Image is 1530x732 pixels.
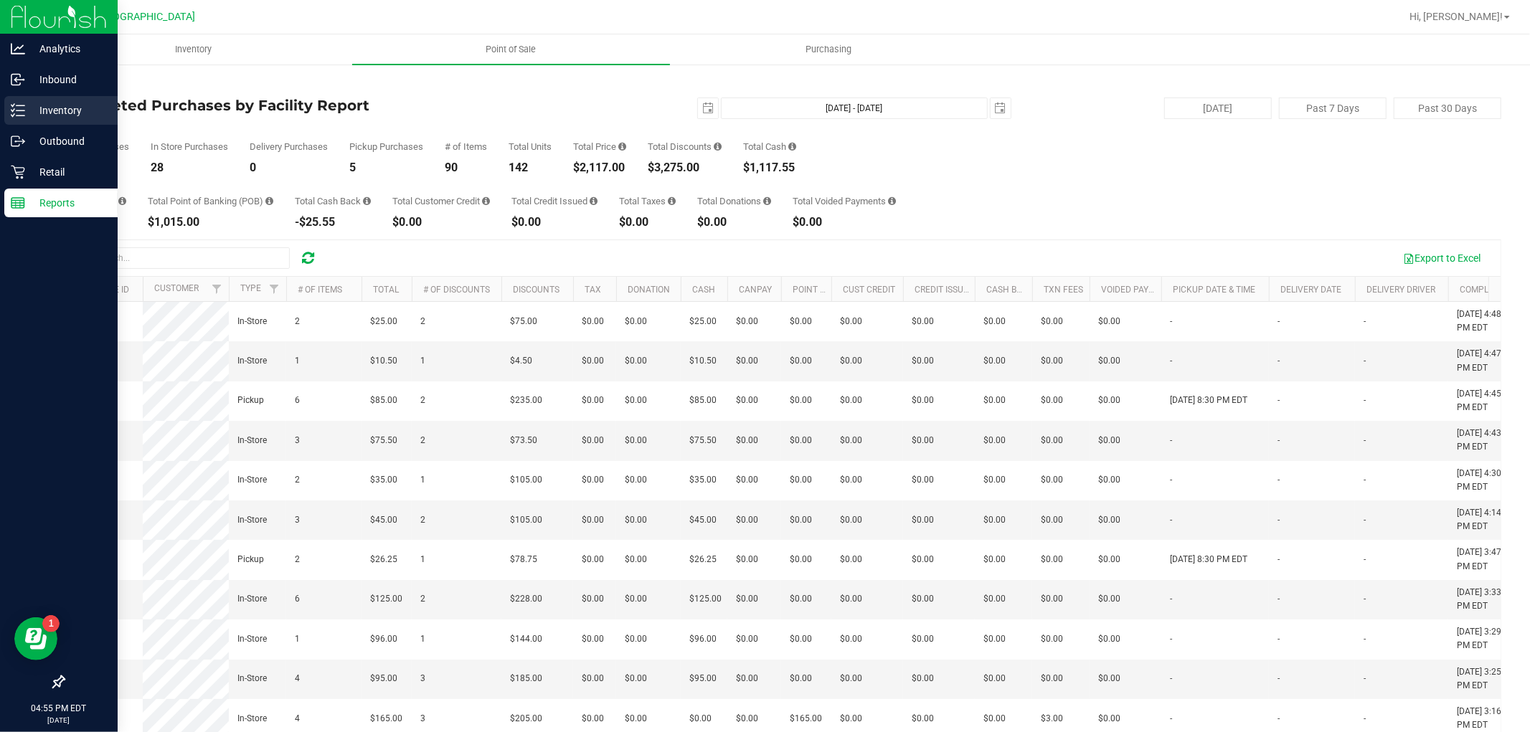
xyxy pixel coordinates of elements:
span: $0.00 [625,315,647,328]
a: Donation [628,285,670,295]
span: $25.00 [370,315,397,328]
i: Sum of the total prices of all purchases in the date range. [618,142,626,151]
h4: Completed Purchases by Facility Report [63,98,542,113]
span: $0.00 [790,553,812,566]
a: Completed At [1460,285,1521,295]
span: $0.00 [625,592,647,606]
span: $228.00 [510,592,542,606]
span: $0.00 [736,632,758,646]
span: $0.00 [983,592,1006,606]
span: $75.50 [689,434,717,447]
span: $96.00 [689,632,717,646]
span: $0.00 [1041,672,1063,685]
a: Cash [692,285,715,295]
a: Discounts [513,285,559,295]
span: $0.00 [1041,592,1063,606]
span: [DATE] 4:47 PM EDT [1457,347,1511,374]
div: # of Items [445,142,487,151]
div: Total Credit Issued [511,196,598,206]
span: $0.00 [983,394,1006,407]
span: $95.00 [689,672,717,685]
span: $0.00 [983,553,1006,566]
span: $0.00 [582,473,604,487]
span: - [1364,513,1366,527]
span: $0.00 [1098,394,1120,407]
span: $0.00 [582,553,604,566]
span: $144.00 [510,632,542,646]
span: $0.00 [790,354,812,368]
span: $75.50 [370,434,397,447]
div: $0.00 [619,217,676,228]
span: [DATE] 4:48 PM EDT [1457,308,1511,335]
span: [GEOGRAPHIC_DATA] [98,11,196,23]
span: In-Store [237,513,267,527]
span: $96.00 [370,632,397,646]
span: $0.00 [840,513,862,527]
div: $0.00 [511,217,598,228]
span: $0.00 [983,712,1006,726]
span: $0.00 [736,553,758,566]
div: -$25.55 [295,217,371,228]
button: Export to Excel [1394,246,1490,270]
span: $0.00 [983,672,1006,685]
span: Hi, [PERSON_NAME]! [1409,11,1503,22]
span: $0.00 [790,394,812,407]
span: $35.00 [370,473,397,487]
span: $0.00 [1041,434,1063,447]
span: 1 [295,632,300,646]
span: $0.00 [840,592,862,606]
span: [DATE] 3:29 PM EDT [1457,625,1511,652]
span: $0.00 [689,712,712,726]
div: Total Cash Back [295,196,371,206]
span: [DATE] 4:45 PM EDT [1457,387,1511,414]
i: Sum of the total taxes for all purchases in the date range. [668,196,676,206]
a: CanPay [739,285,772,295]
span: - [1170,672,1172,685]
span: 2 [295,553,300,566]
span: $0.00 [582,354,604,368]
div: Total Taxes [619,196,676,206]
span: $0.00 [912,315,934,328]
span: $0.00 [1041,473,1063,487]
span: [DATE] 3:47 PM EDT [1457,546,1511,573]
span: $0.00 [840,394,862,407]
span: $0.00 [790,513,812,527]
a: Filter [205,277,229,301]
a: Txn Fees [1044,285,1083,295]
span: 2 [295,315,300,328]
span: $85.00 [370,394,397,407]
span: - [1170,632,1172,646]
span: $0.00 [625,553,647,566]
span: $0.00 [840,672,862,685]
div: Total Donations [697,196,771,206]
span: In-Store [237,315,267,328]
span: 3 [420,672,425,685]
span: $0.00 [582,394,604,407]
span: 4 [295,712,300,726]
span: Purchasing [787,43,872,56]
a: Customer [154,283,199,293]
span: $0.00 [582,315,604,328]
span: [DATE] 4:43 PM EDT [1457,427,1511,454]
span: 3 [295,434,300,447]
div: $1,117.55 [743,162,796,174]
i: Sum of all voided payment transaction amounts, excluding tips and transaction fees, for all purch... [888,196,896,206]
span: $45.00 [689,513,717,527]
span: $0.00 [790,473,812,487]
i: Sum of the successful, non-voided point-of-banking payment transactions, both via payment termina... [265,196,273,206]
p: Reports [25,194,111,211]
i: Sum of the successful, non-voided CanPay payment transactions for all purchases in the date range. [118,196,126,206]
span: 1 [420,632,425,646]
span: - [1364,434,1366,447]
span: - [1170,315,1172,328]
div: 142 [509,162,552,174]
span: [DATE] 4:30 PM EDT [1457,467,1511,494]
span: $0.00 [736,434,758,447]
inline-svg: Inventory [11,103,25,118]
span: In-Store [237,672,267,685]
div: 0 [250,162,328,174]
i: Sum of the discount values applied to the all purchases in the date range. [714,142,722,151]
span: $78.75 [510,553,537,566]
span: $95.00 [370,672,397,685]
a: Total [373,285,399,295]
